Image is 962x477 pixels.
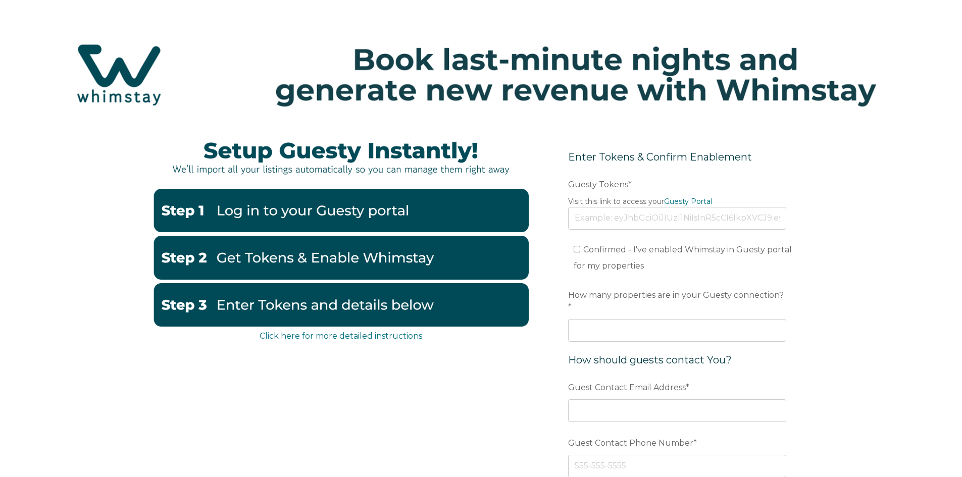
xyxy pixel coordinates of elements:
span: How many properties are in your Guesty connection? [568,287,784,303]
input: Confirmed - I've enabled Whimstay in Guesty portal for my properties [574,246,580,252]
img: GuestyTokensandenable [153,236,529,279]
span: Guest Contact Phone Number [568,435,693,451]
span: How should guests contact You? [568,354,732,366]
input: 555-555-5555 [568,455,786,477]
span: Guest Contact Email Address [568,380,686,395]
img: Hubspot header for SSOB (4) [10,25,952,125]
img: EnterbelowGuesty [153,283,529,327]
span: Confirmed - I've enabled Whimstay in Guesty portal for my properties [574,245,792,271]
img: instantlyguesty [153,128,529,185]
legend: Visit this link to access your [568,196,786,207]
input: Example: eyJhbGciOiJIUzI1NiIsInR5cCI6IkpXVCJ9.eyJ0b2tlbklkIjoiNjQ2NjA0ODdiNWE1Njg1NzkyMGNjYThkIiw... [568,207,786,229]
span: Guesty Tokens [568,177,628,192]
img: Guestystep1-2 [153,189,529,232]
a: Click here for more detailed instructions [260,331,422,341]
a: Guesty Portal [664,197,712,206]
span: Enter Tokens & Confirm Enablement [568,151,752,163]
